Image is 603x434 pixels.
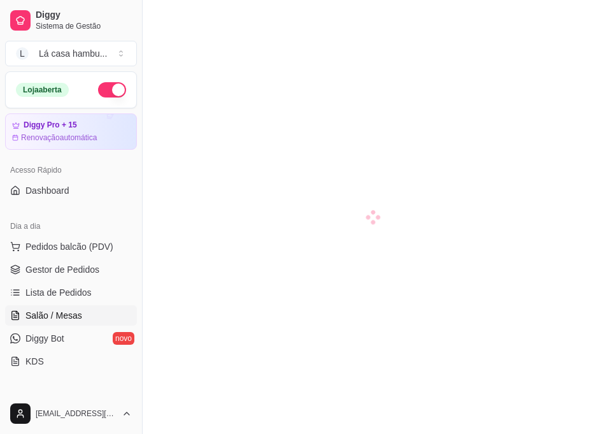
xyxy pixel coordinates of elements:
span: Lista de Pedidos [25,286,92,299]
div: Acesso Rápido [5,160,137,180]
span: Pedidos balcão (PDV) [25,240,113,253]
a: Dashboard [5,180,137,201]
a: DiggySistema de Gestão [5,5,137,36]
span: Diggy Bot [25,332,64,345]
div: Loja aberta [16,83,69,97]
article: Diggy Pro + 15 [24,120,77,130]
a: Diggy Pro + 15Renovaçãoautomática [5,113,137,150]
span: [EMAIL_ADDRESS][DOMAIN_NAME] [36,409,117,419]
a: Salão / Mesas [5,305,137,326]
button: Pedidos balcão (PDV) [5,236,137,257]
span: Dashboard [25,184,69,197]
span: L [16,47,29,60]
button: Alterar Status [98,82,126,98]
a: KDS [5,351,137,372]
button: [EMAIL_ADDRESS][DOMAIN_NAME] [5,398,137,429]
a: Diggy Botnovo [5,328,137,349]
div: Catálogo [5,387,137,407]
span: KDS [25,355,44,368]
div: Dia a dia [5,216,137,236]
article: Renovação automática [21,133,97,143]
span: Gestor de Pedidos [25,263,99,276]
a: Lista de Pedidos [5,282,137,303]
a: Gestor de Pedidos [5,259,137,280]
span: Salão / Mesas [25,309,82,322]
div: Lá casa hambu ... [39,47,107,60]
button: Select a team [5,41,137,66]
span: Diggy [36,10,132,21]
span: Sistema de Gestão [36,21,132,31]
